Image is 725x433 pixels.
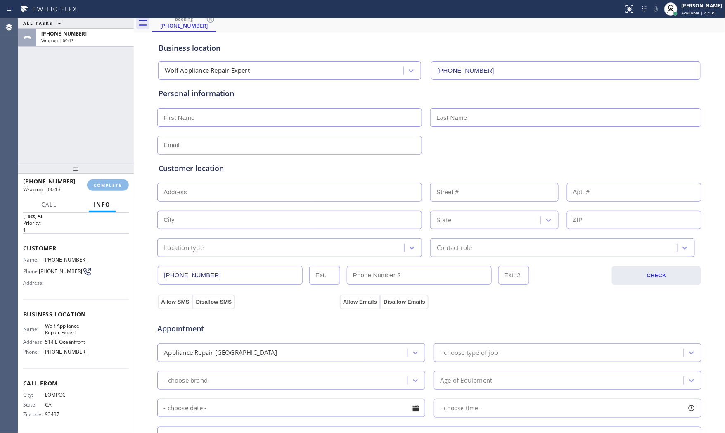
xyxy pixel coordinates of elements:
input: Last Name [430,108,701,127]
div: Appliance Repair [GEOGRAPHIC_DATA] [164,348,277,357]
span: [PHONE_NUMBER] [39,268,82,274]
div: Business location [159,43,700,54]
input: Street # [430,183,559,202]
div: [PHONE_NUMBER] [153,22,215,29]
span: Available | 42:35 [682,10,716,16]
button: CHECK [612,266,701,285]
button: Allow SMS [158,295,192,309]
h2: Priority: [23,219,129,226]
div: - choose brand - [164,376,211,385]
button: Allow Emails [340,295,380,309]
div: Location type [164,243,204,252]
div: Customer location [159,163,700,174]
input: Ext. 2 [498,266,529,285]
span: COMPLETE [94,182,122,188]
span: Call From [23,379,129,387]
div: Wolf Appliance Repair Expert [165,66,250,76]
span: - choose time - [440,404,482,412]
span: Zipcode: [23,411,45,417]
span: City: [23,392,45,398]
button: Call [36,197,62,213]
span: Address: [23,280,45,286]
input: ZIP [567,211,702,229]
span: [PHONE_NUMBER] [43,257,87,263]
span: [PHONE_NUMBER] [23,177,76,185]
p: 1 [23,226,129,233]
input: Apt. # [567,183,702,202]
span: Customer [23,244,129,252]
span: Phone: [23,349,43,355]
div: State [437,215,451,225]
span: Phone: [23,268,39,274]
span: Wolf Appliance Repair Expert [45,323,86,335]
p: [Test] All [23,212,129,219]
div: Age of Equipment [440,376,492,385]
input: - choose date - [157,399,425,417]
span: Address: [23,339,45,345]
span: [PHONE_NUMBER] [43,349,87,355]
span: LOMPOC [45,392,86,398]
input: Address [157,183,422,202]
input: Email [157,136,422,155]
div: Contact role [437,243,472,252]
button: Info [89,197,116,213]
input: Phone Number 2 [347,266,492,285]
div: [PERSON_NAME] [682,2,723,9]
button: Disallow SMS [192,295,235,309]
button: Mute [650,3,662,15]
span: Business location [23,310,129,318]
span: CA [45,402,86,408]
span: [PHONE_NUMBER] [41,30,87,37]
input: Phone Number [158,266,303,285]
span: State: [23,402,45,408]
button: COMPLETE [87,179,129,191]
input: Phone Number [431,61,701,80]
input: City [157,211,422,229]
span: Appointment [157,323,338,334]
button: ALL TASKS [18,18,69,28]
button: Disallow Emails [380,295,429,309]
span: Info [94,201,111,208]
input: Ext. [309,266,340,285]
div: booking [153,16,215,22]
div: (805) 294-2504 [153,14,215,31]
div: Personal information [159,88,700,99]
div: - choose type of job - [440,348,502,357]
span: Wrap up | 00:13 [23,186,61,193]
span: Call [41,201,57,208]
span: Name: [23,326,45,332]
span: ALL TASKS [23,20,53,26]
input: First Name [157,108,422,127]
span: Wrap up | 00:13 [41,38,74,43]
span: 93437 [45,411,86,417]
span: Name: [23,257,43,263]
span: 514 E Oceanfront [45,339,86,345]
